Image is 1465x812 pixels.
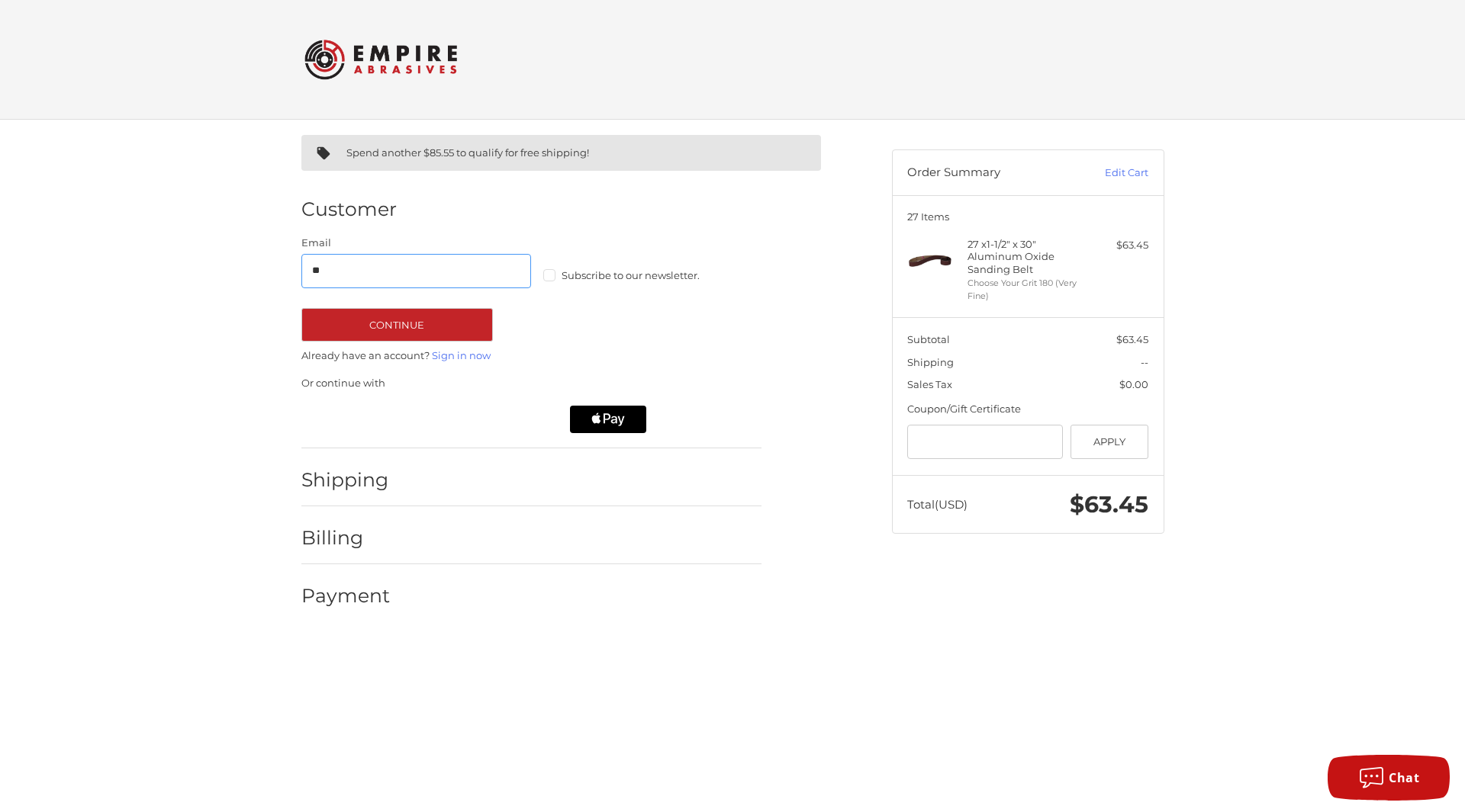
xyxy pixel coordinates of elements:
button: Apply [1071,425,1149,459]
label: Email [301,236,532,251]
span: -- [1141,356,1148,368]
span: Shipping [907,356,954,368]
p: Or continue with [301,376,761,391]
p: Already have an account? [301,348,761,364]
iframe: PayPal-paylater [433,406,555,433]
iframe: PayPal-paypal [296,406,418,433]
h4: 27 x 1-1/2" x 30" Aluminum Oxide Sanding Belt [968,238,1084,275]
div: Coupon/Gift Certificate [907,402,1148,417]
span: $63.45 [1070,490,1148,518]
a: Sign in now [432,349,491,361]
span: Subscribe to our newsletter. [562,269,700,281]
span: Total (USD) [907,497,968,512]
h2: Payment [301,584,391,608]
h2: Shipping [301,468,391,492]
span: Sales Tax [907,378,952,390]
img: Empire Abrasives [304,30,457,89]
button: Continue [301,308,493,342]
a: Edit Cart [1071,165,1148,181]
h3: Order Summary [907,165,1071,181]
h3: 27 Items [907,210,1148,223]
h2: Customer [301,197,397,221]
input: Gift Certificate or Coupon Code [907,425,1063,459]
span: Spend another $85.55 to qualify for free shipping! [346,146,589,159]
div: $63.45 [1088,238,1148,253]
button: Chat [1328,755,1450,801]
span: Chat [1389,769,1419,786]
span: Subtotal [907,333,950,345]
li: Choose Your Grit 180 (Very Fine) [968,277,1084,302]
span: $0.00 [1119,378,1148,390]
span: $63.45 [1116,333,1148,345]
h2: Billing [301,526,391,550]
